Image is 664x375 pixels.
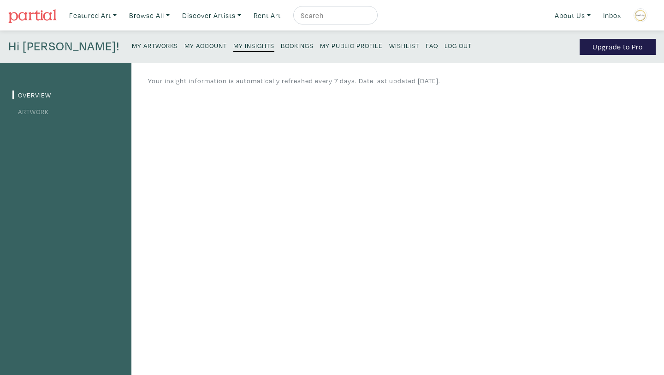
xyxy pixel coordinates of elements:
[551,6,595,25] a: About Us
[249,6,285,25] a: Rent Art
[148,76,440,86] p: Your insight information is automatically refreshed every 7 days. Date last updated [DATE].
[132,41,178,50] small: My Artworks
[12,107,49,116] a: Artwork
[8,39,119,55] h4: Hi [PERSON_NAME]!
[599,6,625,25] a: Inbox
[580,39,656,55] a: Upgrade to Pro
[184,39,227,51] a: My Account
[12,91,51,99] a: Overview
[445,41,472,50] small: Log Out
[300,10,369,21] input: Search
[320,39,383,51] a: My Public Profile
[233,41,274,50] small: My Insights
[320,41,383,50] small: My Public Profile
[65,6,121,25] a: Featured Art
[125,6,174,25] a: Browse All
[634,8,647,22] img: phpThumb.php
[184,41,227,50] small: My Account
[389,41,419,50] small: Wishlist
[281,39,314,51] a: Bookings
[281,41,314,50] small: Bookings
[132,39,178,51] a: My Artworks
[178,6,245,25] a: Discover Artists
[426,41,438,50] small: FAQ
[426,39,438,51] a: FAQ
[233,39,274,52] a: My Insights
[389,39,419,51] a: Wishlist
[445,39,472,51] a: Log Out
